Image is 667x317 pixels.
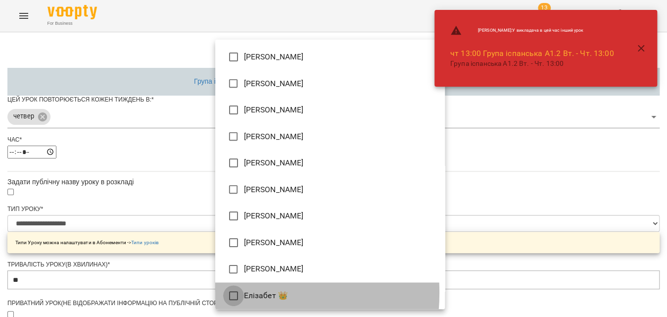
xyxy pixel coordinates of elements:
li: [PERSON_NAME] [215,229,445,256]
li: [PERSON_NAME] [215,150,445,176]
li: [PERSON_NAME] [215,176,445,203]
a: чт 13:00 Група іспанська А1.2 Вт. - Чт. 13:00 [450,49,614,58]
p: Група іспанська А1.2 Вт. - Чт. 13:00 [450,59,614,69]
li: [PERSON_NAME] [215,123,445,150]
li: [PERSON_NAME] [215,203,445,229]
li: [PERSON_NAME] [215,97,445,123]
li: [PERSON_NAME] [215,44,445,70]
li: [PERSON_NAME] : У викладача в цей час інший урок [442,21,622,41]
li: Елізабет 👑 [215,282,445,309]
li: [PERSON_NAME] [215,256,445,283]
li: [PERSON_NAME] [215,70,445,97]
